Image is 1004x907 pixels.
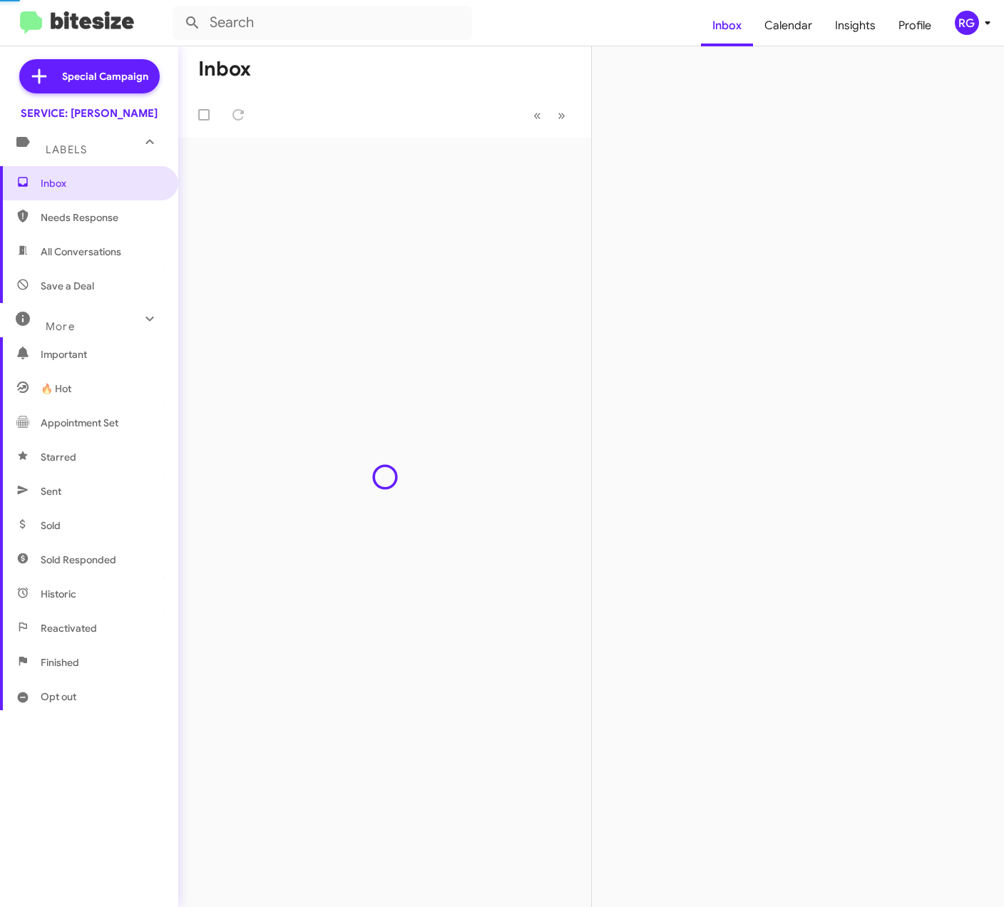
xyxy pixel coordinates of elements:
span: 🔥 Hot [41,381,71,396]
div: RG [955,11,979,35]
span: Save a Deal [41,279,94,293]
span: Sold [41,518,61,533]
a: Profile [887,5,943,46]
span: Appointment Set [41,416,118,430]
span: All Conversations [41,245,121,259]
button: RG [943,11,988,35]
span: Sold Responded [41,553,116,567]
a: Inbox [701,5,753,46]
a: Special Campaign [19,59,160,93]
span: Labels [46,143,87,156]
nav: Page navigation example [526,101,574,130]
span: Important [41,347,162,362]
div: SERVICE: [PERSON_NAME] [21,106,158,121]
span: Historic [41,587,76,601]
span: Starred [41,450,76,464]
span: « [533,106,541,124]
span: Sent [41,484,61,498]
span: More [46,320,75,333]
button: Next [549,101,574,130]
a: Calendar [753,5,824,46]
span: Finished [41,655,79,670]
span: Special Campaign [62,69,148,83]
span: Reactivated [41,621,97,635]
input: Search [173,6,472,40]
span: Inbox [41,176,162,190]
h1: Inbox [198,58,251,81]
span: Opt out [41,690,76,704]
span: Needs Response [41,210,162,225]
button: Previous [525,101,550,130]
a: Insights [824,5,887,46]
span: » [558,106,565,124]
